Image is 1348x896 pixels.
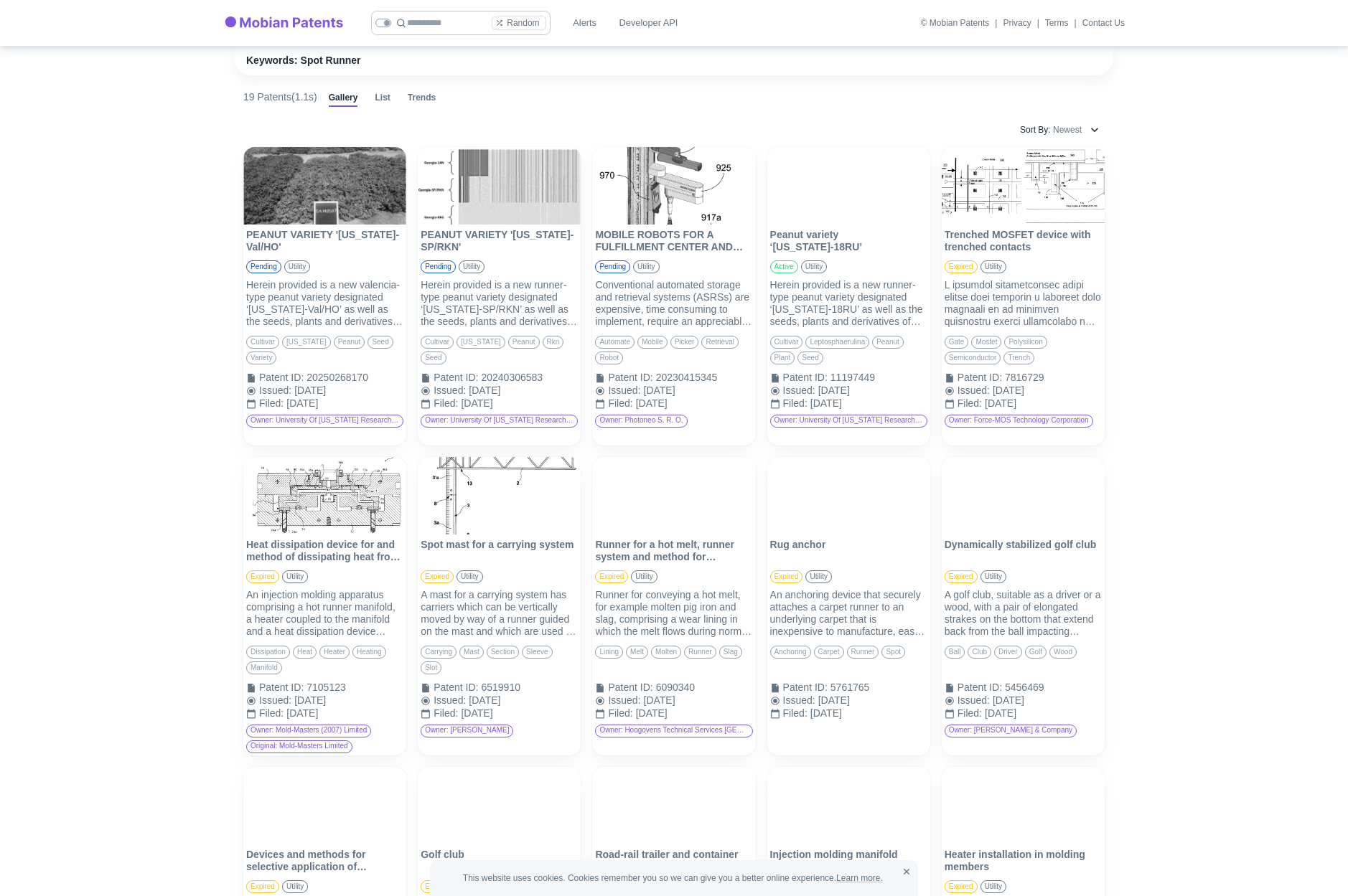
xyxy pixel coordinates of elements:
div: utility [282,570,308,583]
div: expired [945,880,978,893]
img: PEANUT VARIETY 'GEORGIA-SP/RKN' [418,147,581,225]
div: Original: Mold-Masters Limited [246,740,352,753]
div: Peanut variety ‘Georgia-18RU’Peanut variety ‘[US_STATE]-18RU’activeutilityHerein provided is a ne... [767,147,930,445]
div: Issued : [783,385,815,397]
span: Owner: Hoogovens Technical Services [GEOGRAPHIC_DATA] BV [596,726,752,735]
div: Owner: [PERSON_NAME] & Company [945,725,1077,737]
span: utility [283,882,307,892]
div: Patent ID : [608,682,652,694]
div: Patent ID : [783,682,828,694]
div: peanut [872,336,904,349]
div: expired [246,880,279,893]
div: sleeve [522,646,553,659]
span: utility [634,263,658,272]
div: Filed : [958,707,982,720]
div: Issued : [608,694,640,707]
span: driver [995,648,1021,657]
div: pending [421,260,456,273]
div: cultivar [421,336,454,349]
div: utility [631,570,657,583]
p: Peanut variety ‘[US_STATE]-18RU’ [770,229,927,255]
div: semiconductor [945,352,1001,364]
span: sleeve [523,648,552,657]
div: expired [945,570,978,583]
span: Owner: University of [US_STATE] Research Foundation, Inc. [771,416,927,425]
div: expired [770,570,803,583]
a: Heat dissipation device for and method of dissipating heat from a manifoldHeat dissipation device... [243,457,406,724]
div: heating [352,646,385,659]
div: dissipation [246,646,290,659]
div: Filed : [434,707,458,720]
span: retrieval [702,338,737,347]
div: Issued : [434,694,466,707]
div: [DATE] [810,707,927,720]
p: Rug anchor [770,539,927,565]
span: Owner: [PERSON_NAME] [421,726,512,735]
div: utility [801,260,827,273]
div: Issued : [434,385,466,397]
p: Trenched MOSFET device with trenched contacts [945,229,1102,255]
div: [DATE] [469,385,578,397]
span: semiconductor [945,354,1001,363]
img: MOBILE ROBOTS FOR A FULFILLMENT CENTER AND METHODS OF AUTOMATIC ORDER FULFILLMENT USING SAME [592,147,755,225]
span: robot [596,354,622,363]
span: heat [294,648,316,657]
span: expired [945,263,977,272]
a: Dynamically stabilized golf clubDynamically stabilized golf clubexpiredutilityA golf club, suitab... [942,457,1105,724]
div: Filed : [608,397,632,410]
div: manifold [246,661,282,674]
div: Issued : [259,385,291,397]
div: ball [945,646,965,659]
a: Runner for a hot melt, runner system and method for conveying a hot meltRunner for a hot melt, ru... [592,457,755,724]
span: slag [720,648,741,657]
span: Sort By: [1020,126,1051,134]
span: utility [457,572,482,582]
div: MOBILE ROBOTS FOR A FULFILLMENT CENTER AND METHODS OF AUTOMATIC ORDER FULFILLMENT USING SAMEMOBIL... [592,147,755,445]
div: club [968,646,991,659]
div: [DATE] [993,385,1102,397]
div: Owner: University of [US_STATE] Research Foundation, Inc. [770,415,927,428]
span: molten [652,648,680,657]
span: polysilicon [1005,338,1046,347]
div: cultivar [770,336,803,349]
span: utility [981,263,1006,272]
p: Golf club [421,849,578,874]
p: MOBILE ROBOTS FOR A FULFILLMENT CENTER AND METHODS OF AUTOMATIC ORDER FULFILLMENT USING SAME [595,229,752,255]
div: plant [770,352,795,364]
span: leptosphaerulina [806,338,869,347]
span: Owner: University of [US_STATE] Research Foundation, Inc. [421,416,577,425]
button: Gallery [329,93,358,107]
div: [DATE] [286,397,403,410]
span: This website uses cookies. Cookies remember you so we can give you a better online experience. [463,872,885,885]
div: © Mobian Patents [921,19,990,27]
div: [DATE] [818,385,927,397]
div: robot [595,352,623,364]
div: Patent ID : [958,372,1002,385]
div: Patent ID : [259,372,304,385]
span: gate [945,338,968,347]
a: Rug anchorRug anchorexpiredutilityAn anchoring device that securely attaches a carpet runner to a... [767,457,930,724]
a: Developer API [614,10,684,36]
a: Terms [1045,19,1069,27]
div: peanut [508,336,540,349]
div: PEANUT VARIETY 'GEORGIA-Val/HO'PEANUT VARIETY '[US_STATE]-Val/HO'pendingutilityHerein provided is... [243,147,406,445]
span: club [968,648,991,657]
div: melt [626,646,648,659]
div: Patent ID : [259,682,304,694]
span: pending [247,263,281,272]
div: Issued : [259,694,291,707]
span: carrying [421,648,456,657]
div: cultivar [246,336,279,349]
span: trench [1004,354,1034,363]
div: [DATE] [461,707,578,720]
div: peanut [334,336,365,349]
span: Owner: Force-MOS Technology Corporation [945,416,1092,425]
span: mobile [638,338,666,347]
span: utility [283,572,307,582]
span: mosfet [972,338,1001,347]
div: Patent ID : [434,682,478,694]
div: | [995,16,997,29]
div: Owner: Hoogovens Technical Services [GEOGRAPHIC_DATA] BV [595,725,752,737]
span: rkn [543,338,563,347]
div: golf [1025,646,1047,659]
